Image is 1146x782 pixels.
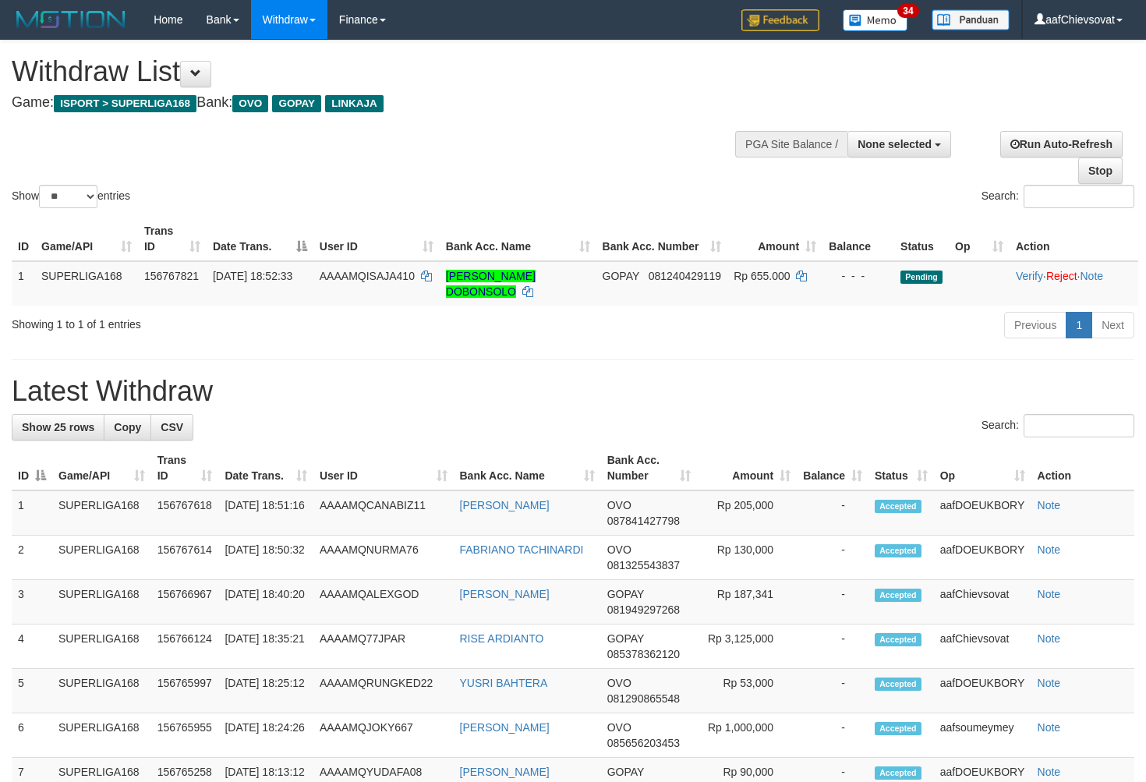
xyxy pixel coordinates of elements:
[596,217,728,261] th: Bank Acc. Number: activate to sort column ascending
[218,625,313,669] td: [DATE] 18:35:21
[39,185,97,208] select: Showentries
[151,625,219,669] td: 156766124
[797,713,868,758] td: -
[897,4,918,18] span: 34
[797,490,868,536] td: -
[900,271,943,284] span: Pending
[875,678,921,691] span: Accepted
[151,580,219,625] td: 156766967
[138,217,207,261] th: Trans ID: activate to sort column ascending
[741,9,819,31] img: Feedback.jpg
[218,536,313,580] td: [DATE] 18:50:32
[446,270,536,298] a: [PERSON_NAME] DOBONSOLO
[843,9,908,31] img: Button%20Memo.svg
[649,270,721,282] span: Copy 081240429119 to clipboard
[313,580,454,625] td: AAAAMQALEXGOD
[949,217,1010,261] th: Op: activate to sort column ascending
[218,580,313,625] td: [DATE] 18:40:20
[982,414,1134,437] label: Search:
[313,625,454,669] td: AAAAMQ77JPAR
[460,721,550,734] a: [PERSON_NAME]
[218,446,313,490] th: Date Trans.: activate to sort column ascending
[313,536,454,580] td: AAAAMQNURMA76
[150,414,193,441] a: CSV
[161,421,183,433] span: CSV
[1038,677,1061,689] a: Note
[1038,766,1061,778] a: Note
[104,414,151,441] a: Copy
[734,270,790,282] span: Rp 655.000
[213,270,292,282] span: [DATE] 18:52:33
[460,543,584,556] a: FABRIANO TACHINARDI
[1038,588,1061,600] a: Note
[1038,499,1061,511] a: Note
[1080,270,1103,282] a: Note
[822,217,894,261] th: Balance
[22,421,94,433] span: Show 25 rows
[218,713,313,758] td: [DATE] 18:24:26
[607,766,644,778] span: GOPAY
[934,669,1031,713] td: aafDOEUKBORY
[607,692,680,705] span: Copy 081290865548 to clipboard
[607,632,644,645] span: GOPAY
[875,722,921,735] span: Accepted
[313,490,454,536] td: AAAAMQCANABIZ11
[12,8,130,31] img: MOTION_logo.png
[875,633,921,646] span: Accepted
[1024,414,1134,437] input: Search:
[12,217,35,261] th: ID
[151,490,219,536] td: 156767618
[52,713,151,758] td: SUPERLIGA168
[797,669,868,713] td: -
[735,131,847,157] div: PGA Site Balance /
[12,490,52,536] td: 1
[35,261,138,306] td: SUPERLIGA168
[114,421,141,433] span: Copy
[12,536,52,580] td: 2
[607,543,631,556] span: OVO
[313,669,454,713] td: AAAAMQRUNGKED22
[607,515,680,527] span: Copy 087841427798 to clipboard
[601,446,697,490] th: Bank Acc. Number: activate to sort column ascending
[982,185,1134,208] label: Search:
[1004,312,1066,338] a: Previous
[607,559,680,571] span: Copy 081325543837 to clipboard
[218,669,313,713] td: [DATE] 18:25:12
[12,446,52,490] th: ID: activate to sort column descending
[797,536,868,580] td: -
[727,217,822,261] th: Amount: activate to sort column ascending
[1038,632,1061,645] a: Note
[697,536,798,580] td: Rp 130,000
[1000,131,1123,157] a: Run Auto-Refresh
[35,217,138,261] th: Game/API: activate to sort column ascending
[858,138,932,150] span: None selected
[12,625,52,669] td: 4
[934,446,1031,490] th: Op: activate to sort column ascending
[934,536,1031,580] td: aafDOEUKBORY
[460,588,550,600] a: [PERSON_NAME]
[12,580,52,625] td: 3
[607,648,680,660] span: Copy 085378362120 to clipboard
[151,446,219,490] th: Trans ID: activate to sort column ascending
[697,713,798,758] td: Rp 1,000,000
[847,131,951,157] button: None selected
[875,500,921,513] span: Accepted
[1038,543,1061,556] a: Note
[1016,270,1043,282] a: Verify
[875,544,921,557] span: Accepted
[440,217,596,261] th: Bank Acc. Name: activate to sort column ascending
[797,625,868,669] td: -
[875,766,921,780] span: Accepted
[313,713,454,758] td: AAAAMQJOKY667
[218,490,313,536] td: [DATE] 18:51:16
[52,446,151,490] th: Game/API: activate to sort column ascending
[607,588,644,600] span: GOPAY
[875,589,921,602] span: Accepted
[151,536,219,580] td: 156767614
[12,56,748,87] h1: Withdraw List
[607,677,631,689] span: OVO
[607,721,631,734] span: OVO
[868,446,934,490] th: Status: activate to sort column ascending
[797,580,868,625] td: -
[151,669,219,713] td: 156765997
